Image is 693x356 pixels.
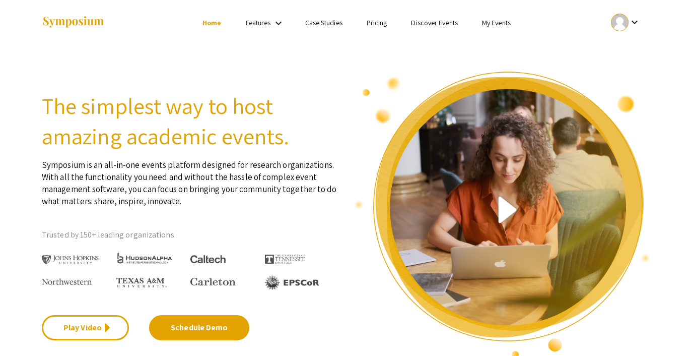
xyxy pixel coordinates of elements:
img: HudsonAlpha [116,252,173,264]
p: Symposium is an all-in-one events platform designed for research organizations. With all the func... [42,151,339,207]
img: Caltech [190,255,226,264]
button: Expand account dropdown [600,11,651,34]
img: Johns Hopkins University [42,255,99,265]
img: EPSCOR [265,275,320,290]
img: Carleton [190,278,236,286]
a: Features [246,18,271,27]
a: Play Video [42,315,129,340]
a: Pricing [367,18,387,27]
a: Case Studies [305,18,342,27]
a: Schedule Demo [149,315,249,340]
mat-icon: Expand Features list [272,17,285,29]
img: The University of Tennessee [265,255,305,264]
h2: The simplest way to host amazing academic events. [42,91,339,151]
a: Home [202,18,221,27]
a: My Events [482,18,511,27]
img: Northwestern [42,278,92,284]
img: Symposium by ForagerOne [42,16,105,29]
iframe: Chat [8,311,43,348]
img: Texas A&M University [116,278,167,288]
a: Discover Events [411,18,458,27]
mat-icon: Expand account dropdown [629,16,641,28]
p: Trusted by 150+ leading organizations [42,227,339,243]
